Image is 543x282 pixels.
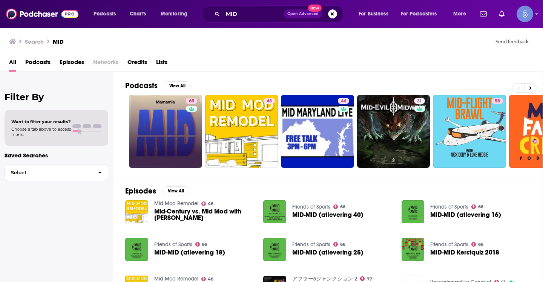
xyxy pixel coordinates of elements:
span: 58 [495,98,500,105]
img: MID-MID Kerstquiz 2018 [402,238,425,261]
h3: MID [53,38,64,45]
span: Want to filter your results? [11,119,71,124]
h2: Podcasts [125,81,158,90]
span: 77 [367,277,372,281]
a: Mid-Century vs. Mid Mod with Susan Halla [154,208,255,221]
span: Logged in as Spiral5-G1 [517,6,533,22]
button: open menu [88,8,126,20]
a: Lists [156,56,167,72]
span: 66 [478,205,483,209]
img: MID-MID (aflevering 18) [125,238,148,261]
span: 66 [340,205,345,209]
span: 48 [208,202,213,206]
span: 65 [189,98,194,105]
span: 48 [208,277,213,281]
button: open menu [353,8,398,20]
button: open menu [448,8,476,20]
button: Show profile menu [517,6,533,22]
a: EpisodesView All [125,186,189,196]
span: 66 [340,243,345,246]
a: 48 [201,277,214,281]
button: open menu [396,8,448,20]
button: View All [162,186,189,195]
a: Friends of Sports [154,241,192,248]
a: MID-MID (aflevering 16) [430,212,501,218]
a: Mid Mod Remodel [154,276,198,282]
a: 31 [414,98,425,104]
a: Mid Mod Remodel [154,200,198,207]
a: 58 [433,95,506,168]
a: Friends of Sports [430,204,468,210]
span: For Podcasters [401,9,437,19]
a: MID-MID Kerstquiz 2018 [430,249,499,256]
span: MID-MID (aflevering 40) [292,212,364,218]
button: Open AdvancedNew [284,9,322,18]
span: 31 [417,98,422,105]
a: 58 [492,98,503,104]
input: Search podcasts, credits, & more... [223,8,284,20]
span: 66 [202,243,207,246]
span: 48 [267,98,272,105]
a: MID-MID (aflevering 18) [154,249,225,256]
span: Select [5,170,92,175]
a: Podcasts [25,56,51,72]
span: 44 [341,98,346,105]
a: 65 [186,98,197,104]
a: MID-MID (aflevering 25) [292,249,364,256]
span: More [453,9,466,19]
a: 66 [471,204,483,209]
a: 66 [195,242,207,247]
img: MID-MID (aflevering 25) [263,238,286,261]
a: All [9,56,16,72]
span: Charts [130,9,146,19]
a: Friends of Sports [430,241,468,248]
h2: Episodes [125,186,156,196]
h2: Filter By [5,91,108,102]
a: Friends of Sports [292,204,330,210]
a: PodcastsView All [125,81,191,90]
a: Credits [127,56,147,72]
a: 65 [129,95,202,168]
span: For Business [359,9,388,19]
a: 31 [357,95,430,168]
button: View All [164,81,191,90]
a: アフター6ジャンクション 2 [292,276,357,282]
a: Show notifications dropdown [477,8,490,20]
a: 48 [264,98,275,104]
a: 66 [471,242,483,247]
a: 66 [333,204,345,209]
a: Friends of Sports [292,241,330,248]
img: User Profile [517,6,533,22]
a: 44 [281,95,354,168]
span: 66 [478,243,483,246]
span: Monitoring [161,9,187,19]
a: Charts [125,8,150,20]
button: Send feedback [493,38,531,45]
h3: Search [25,38,44,45]
button: open menu [155,8,197,20]
a: 66 [333,242,345,247]
span: New [308,5,322,12]
img: Podchaser - Follow, Share and Rate Podcasts [6,7,78,21]
span: Choose a tab above to access filters. [11,127,71,137]
p: Saved Searches [5,152,108,159]
img: MID-MID (aflevering 16) [402,200,425,223]
span: Mid-Century vs. Mid Mod with [PERSON_NAME] [154,208,255,221]
img: MID-MID (aflevering 40) [263,200,286,223]
img: Mid-Century vs. Mid Mod with Susan Halla [125,200,148,223]
button: Select [5,164,108,181]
